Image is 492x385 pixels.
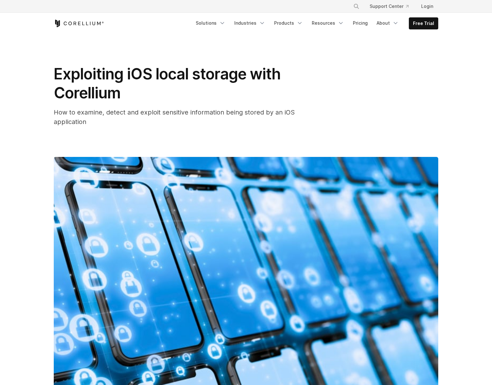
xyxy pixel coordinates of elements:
span: Exploiting iOS local storage with Corellium [54,65,280,102]
a: Products [270,17,307,29]
span: How to examine, detect and exploit sensitive information being stored by an iOS application [54,109,295,126]
a: Support Center [365,1,414,12]
a: Solutions [192,17,229,29]
a: Free Trial [409,18,438,29]
a: Login [416,1,438,12]
button: Search [351,1,362,12]
div: Navigation Menu [346,1,438,12]
a: Industries [231,17,269,29]
a: About [373,17,403,29]
a: Pricing [349,17,372,29]
div: Navigation Menu [192,17,438,29]
a: Corellium Home [54,20,104,27]
a: Resources [308,17,348,29]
